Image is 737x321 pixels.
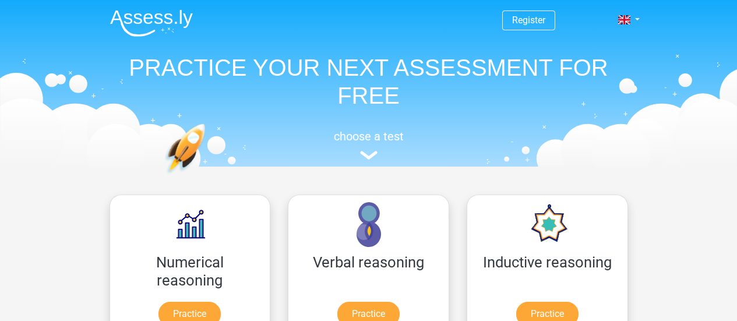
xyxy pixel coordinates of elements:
[101,129,637,143] h5: choose a test
[101,129,637,160] a: choose a test
[165,124,251,229] img: practice
[101,54,637,110] h1: PRACTICE YOUR NEXT ASSESSMENT FOR FREE
[110,9,193,37] img: Assessly
[360,151,378,160] img: assessment
[512,15,545,26] a: Register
